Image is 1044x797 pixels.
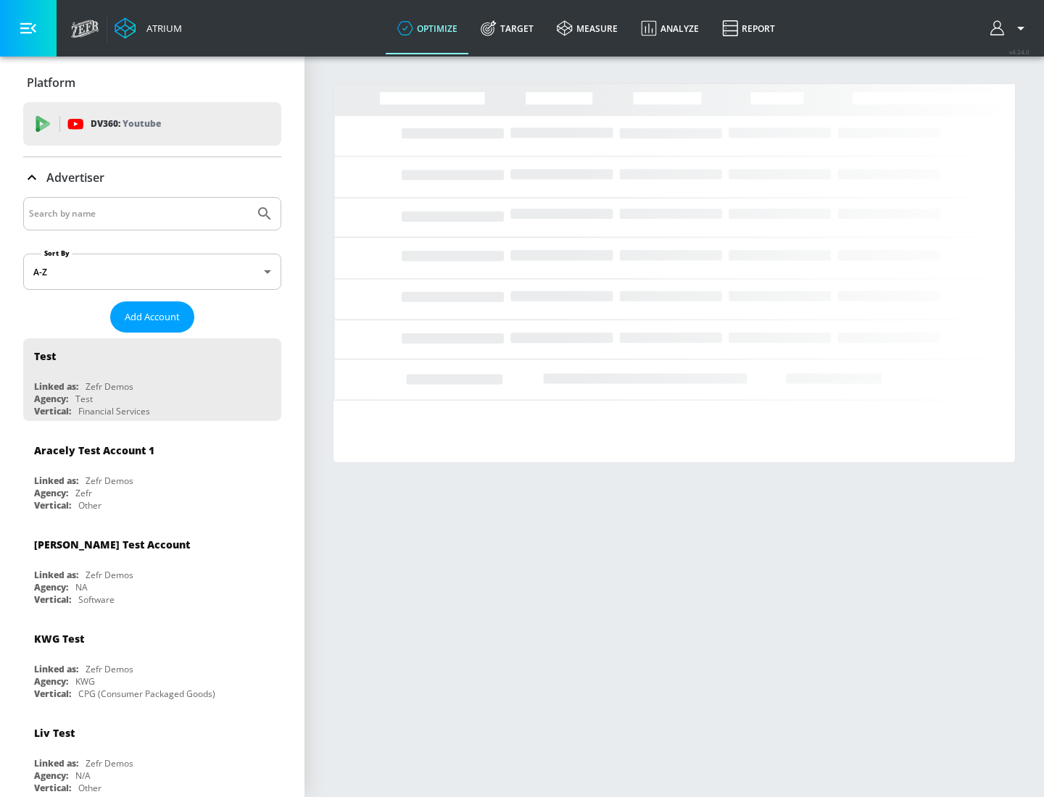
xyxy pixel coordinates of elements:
div: TestLinked as:Zefr DemosAgency:TestVertical:Financial Services [23,338,281,421]
div: [PERSON_NAME] Test AccountLinked as:Zefr DemosAgency:NAVertical:Software [23,527,281,609]
div: Zefr [75,487,92,499]
button: Add Account [110,301,194,333]
p: Platform [27,75,75,91]
div: Linked as: [34,380,78,393]
div: Aracely Test Account 1Linked as:Zefr DemosAgency:ZefrVertical:Other [23,433,281,515]
div: Zefr Demos [86,569,133,581]
div: Zefr Demos [86,663,133,675]
div: Vertical: [34,499,71,512]
a: Target [469,2,545,54]
p: Youtube [123,116,161,131]
span: Add Account [125,309,180,325]
div: Test [75,393,93,405]
a: Report [710,2,787,54]
div: Zefr Demos [86,380,133,393]
div: NA [75,581,88,593]
a: optimize [386,2,469,54]
div: Linked as: [34,663,78,675]
span: v 4.24.0 [1009,48,1029,56]
div: Linked as: [34,475,78,487]
div: Software [78,593,115,606]
div: [PERSON_NAME] Test Account [34,538,190,551]
div: Agency: [34,675,68,688]
div: Zefr Demos [86,757,133,769]
p: Advertiser [46,170,104,185]
div: Atrium [141,22,182,35]
div: Zefr Demos [86,475,133,487]
div: DV360: Youtube [23,102,281,146]
input: Search by name [29,204,249,223]
div: Vertical: [34,688,71,700]
div: CPG (Consumer Packaged Goods) [78,688,215,700]
div: Other [78,782,101,794]
div: Financial Services [78,405,150,417]
div: KWG [75,675,95,688]
div: Vertical: [34,782,71,794]
p: DV360: [91,116,161,132]
div: KWG TestLinked as:Zefr DemosAgency:KWGVertical:CPG (Consumer Packaged Goods) [23,621,281,704]
div: Vertical: [34,593,71,606]
a: Analyze [629,2,710,54]
div: Advertiser [23,157,281,198]
label: Sort By [41,249,72,258]
div: N/A [75,769,91,782]
a: measure [545,2,629,54]
div: Test [34,349,56,363]
a: Atrium [115,17,182,39]
div: Aracely Test Account 1 [34,443,154,457]
div: Platform [23,62,281,103]
div: Agency: [34,581,68,593]
div: Agency: [34,769,68,782]
div: Other [78,499,101,512]
div: KWG Test [34,632,84,646]
div: Agency: [34,487,68,499]
div: Linked as: [34,569,78,581]
div: Liv Test [34,726,75,740]
div: Vertical: [34,405,71,417]
div: Linked as: [34,757,78,769]
div: A-Z [23,254,281,290]
div: Agency: [34,393,68,405]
